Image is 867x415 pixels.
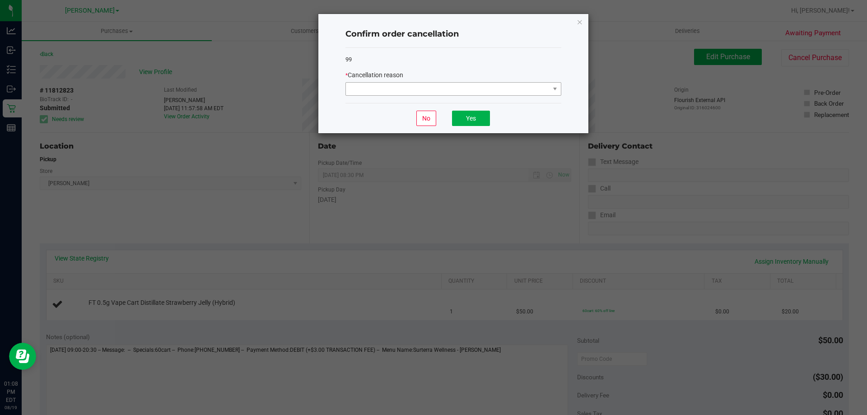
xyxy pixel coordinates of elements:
iframe: Resource center [9,343,36,370]
button: No [416,111,436,126]
span: Cancellation reason [348,71,403,79]
button: Close [577,16,583,27]
h4: Confirm order cancellation [345,28,561,40]
span: 99 [345,56,352,63]
button: Yes [452,111,490,126]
